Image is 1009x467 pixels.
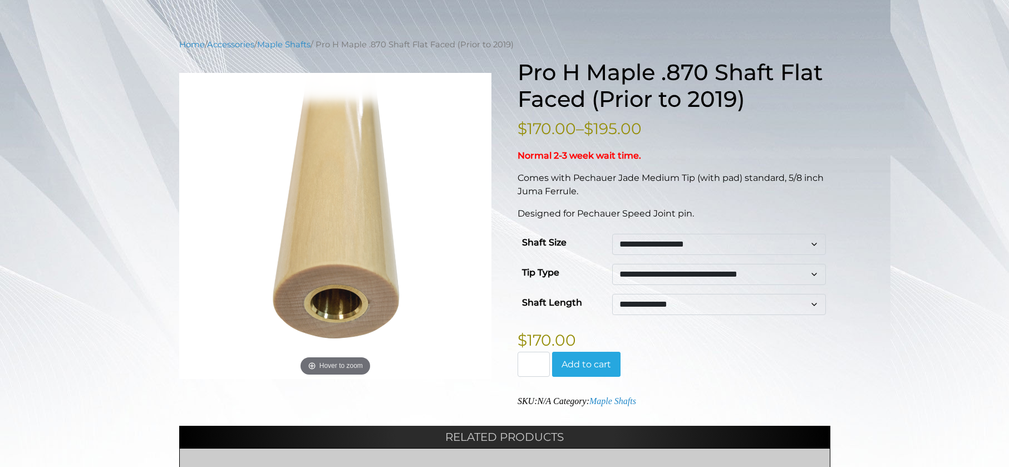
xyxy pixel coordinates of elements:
[522,294,582,312] label: Shaft Length
[518,119,576,138] bdi: 170.00
[518,150,641,161] strong: Normal 2-3 week wait time.
[179,40,205,50] a: Home
[522,234,567,252] label: Shaft Size
[553,396,636,406] span: Category:
[518,331,527,350] span: $
[518,396,551,406] span: SKU:
[518,117,830,140] p: –
[257,40,311,50] a: Maple Shafts
[522,264,559,282] label: Tip Type
[518,119,527,138] span: $
[518,207,830,220] p: Designed for Pechauer Speed Joint pin.
[584,119,593,138] span: $
[584,119,642,138] bdi: 195.00
[537,396,551,406] span: N/A
[179,38,830,51] nav: Breadcrumb
[552,352,621,377] button: Add to cart
[518,171,830,198] p: Comes with Pechauer Jade Medium Tip (with pad) standard, 5/8 inch Juma Ferrule.
[179,426,830,448] h2: Related products
[518,331,576,350] bdi: 170.00
[179,73,492,379] a: pro h maple .870 flatHover to zoom
[518,352,550,377] input: Product quantity
[179,73,492,379] img: pro h maple .870 flat
[589,396,636,406] a: Maple Shafts
[518,59,830,112] h1: Pro H Maple .870 Shaft Flat Faced (Prior to 2019)
[207,40,254,50] a: Accessories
